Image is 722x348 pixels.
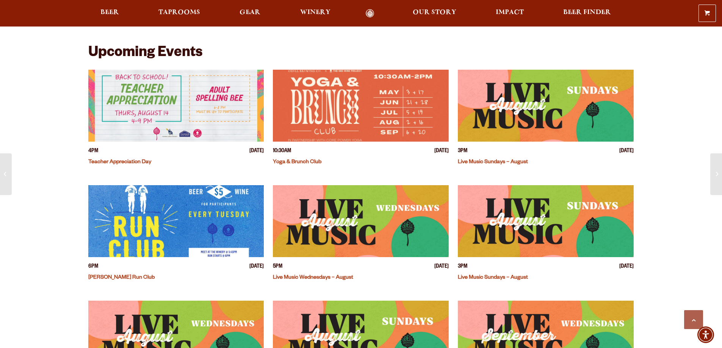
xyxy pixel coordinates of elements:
[88,263,98,271] span: 6PM
[563,9,611,16] span: Beer Finder
[153,9,205,18] a: Taprooms
[96,9,124,18] a: Beer
[408,9,461,18] a: Our Story
[458,159,528,165] a: Live Music Sundays – August
[273,275,353,281] a: Live Music Wednesdays – August
[249,263,264,271] span: [DATE]
[458,275,528,281] a: Live Music Sundays – August
[158,9,200,16] span: Taprooms
[434,148,449,156] span: [DATE]
[88,275,155,281] a: [PERSON_NAME] Run Club
[240,9,260,16] span: Gear
[697,326,714,343] div: Accessibility Menu
[88,70,264,142] a: View event details
[458,148,467,156] span: 3PM
[273,148,291,156] span: 10:30AM
[88,148,98,156] span: 4PM
[619,148,634,156] span: [DATE]
[273,263,282,271] span: 5PM
[273,185,449,257] a: View event details
[496,9,524,16] span: Impact
[300,9,330,16] span: Winery
[458,70,634,142] a: View event details
[356,9,384,18] a: Odell Home
[100,9,119,16] span: Beer
[273,159,321,165] a: Yoga & Brunch Club
[434,263,449,271] span: [DATE]
[458,263,467,271] span: 3PM
[619,263,634,271] span: [DATE]
[88,159,151,165] a: Teacher Appreciation Day
[235,9,265,18] a: Gear
[558,9,616,18] a: Beer Finder
[295,9,335,18] a: Winery
[88,45,202,62] h2: Upcoming Events
[491,9,529,18] a: Impact
[249,148,264,156] span: [DATE]
[273,70,449,142] a: View event details
[458,185,634,257] a: View event details
[684,310,703,329] a: Scroll to top
[413,9,456,16] span: Our Story
[88,185,264,257] a: View event details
